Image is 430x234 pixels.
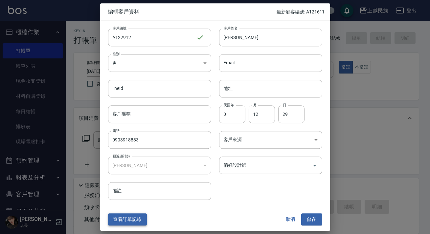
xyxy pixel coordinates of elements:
[277,9,325,15] p: 最新顧客編號: A121611
[280,214,301,226] button: 取消
[253,102,257,107] label: 月
[283,102,286,107] label: 日
[309,160,320,171] button: Open
[224,26,238,31] label: 客戶姓名
[224,102,234,107] label: 民國年
[108,9,277,15] span: 編輯客戶資料
[108,157,211,174] div: [PERSON_NAME]
[113,128,120,133] label: 電話
[113,51,120,56] label: 性別
[113,154,130,159] label: 最近設計師
[108,214,147,226] button: 查看訂單記錄
[108,54,211,72] div: 男
[113,26,126,31] label: 客戶編號
[301,214,322,226] button: 儲存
